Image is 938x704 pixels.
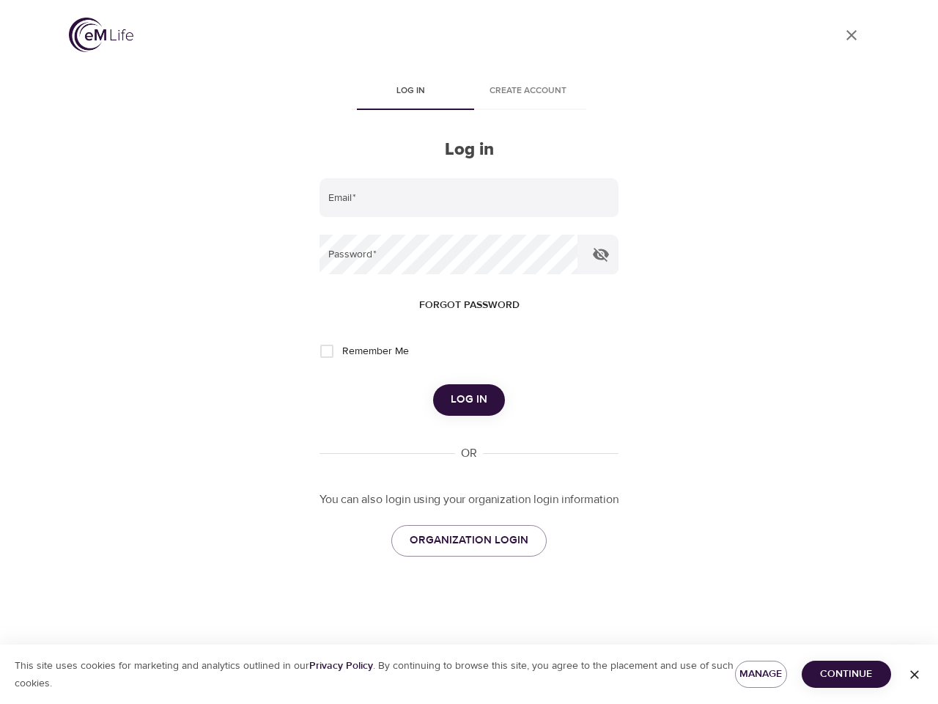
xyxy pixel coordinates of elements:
button: Log in [433,384,505,415]
span: Log in [361,84,460,99]
a: ORGANIZATION LOGIN [391,525,547,556]
span: ORGANIZATION LOGIN [410,531,528,550]
div: disabled tabs example [320,75,618,110]
a: close [834,18,869,53]
button: Manage [735,661,787,688]
a: Privacy Policy [309,659,373,672]
button: Forgot password [413,292,525,319]
h2: Log in [320,139,618,161]
span: Create account [478,84,577,99]
span: Remember Me [342,344,409,359]
button: Continue [802,661,891,688]
img: logo [69,18,133,52]
span: Forgot password [419,296,520,315]
div: OR [455,445,483,462]
p: You can also login using your organization login information [320,491,618,508]
span: Manage [747,665,775,683]
span: Continue [813,665,879,683]
span: Log in [451,390,487,409]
